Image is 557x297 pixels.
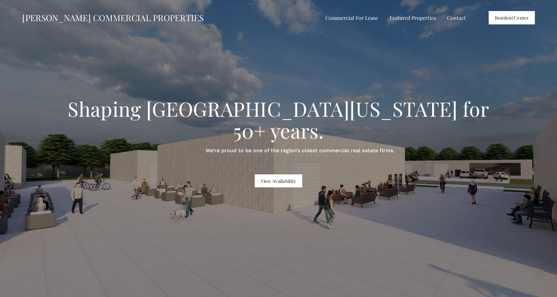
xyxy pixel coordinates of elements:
[489,11,535,24] a: Resident Center
[389,13,436,22] a: folder dropdown
[325,14,378,22] span: Commercial For Lease
[22,12,204,23] a: [PERSON_NAME] COMMERCIAL PROPERTIES
[325,13,378,22] a: folder dropdown
[65,98,492,142] h2: Shaping [GEOGRAPHIC_DATA][US_STATE] for 50+ years.
[87,146,513,155] p: We’re proud to be one of the region’s oldest commercial real estate firms.
[389,14,436,22] span: Featured Properties
[255,174,302,187] a: View Availability
[447,13,466,22] a: Contact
